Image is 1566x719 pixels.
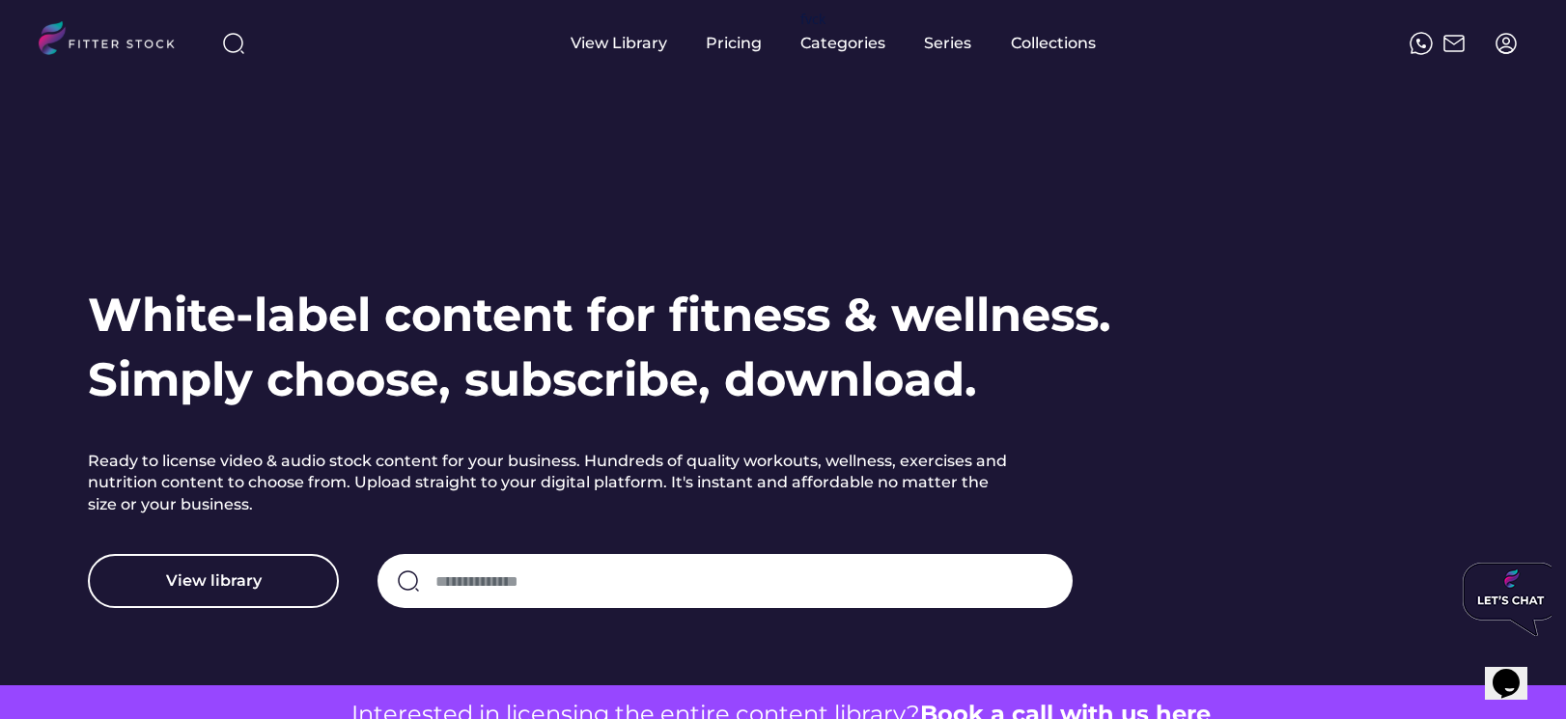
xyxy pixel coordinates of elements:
[706,33,762,54] div: Pricing
[1455,555,1552,644] iframe: chat widget
[1495,32,1518,55] img: profile-circle.svg
[222,32,245,55] img: search-normal%203.svg
[1485,642,1547,700] iframe: chat widget
[1410,32,1433,55] img: meteor-icons_whatsapp%20%281%29.svg
[88,451,1015,515] h2: Ready to license video & audio stock content for your business. Hundreds of quality workouts, wel...
[397,569,420,593] img: search-normal.svg
[571,33,667,54] div: View Library
[88,554,339,608] button: View library
[800,10,825,29] div: fvck
[88,283,1111,412] h1: White-label content for fitness & wellness. Simply choose, subscribe, download.
[800,33,885,54] div: Categories
[924,33,972,54] div: Series
[39,21,191,61] img: LOGO.svg
[1011,33,1096,54] div: Collections
[8,8,104,81] img: Chat attention grabber
[1442,32,1466,55] img: Frame%2051.svg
